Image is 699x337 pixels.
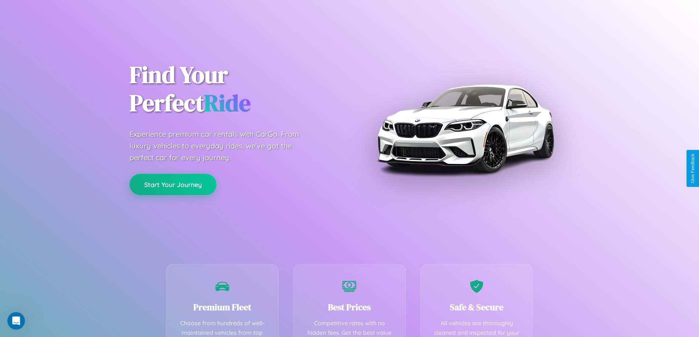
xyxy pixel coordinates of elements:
button: Start Your Journey [130,174,216,195]
p: Experience premium car rentals with CarGo. From luxury vehicles to everyday rides, we've got the ... [130,128,313,164]
h3: Premium Fleet [178,301,267,313]
iframe: Intercom live chat [7,312,25,330]
img: Premium BMW car rental vehicle [374,37,557,220]
div: Give Feedback [690,154,695,183]
h3: Best Prices [305,301,394,313]
h1: Find Your Perfect [130,61,339,117]
span: Ride [204,87,251,119]
h3: Safe & Secure [432,301,522,313]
